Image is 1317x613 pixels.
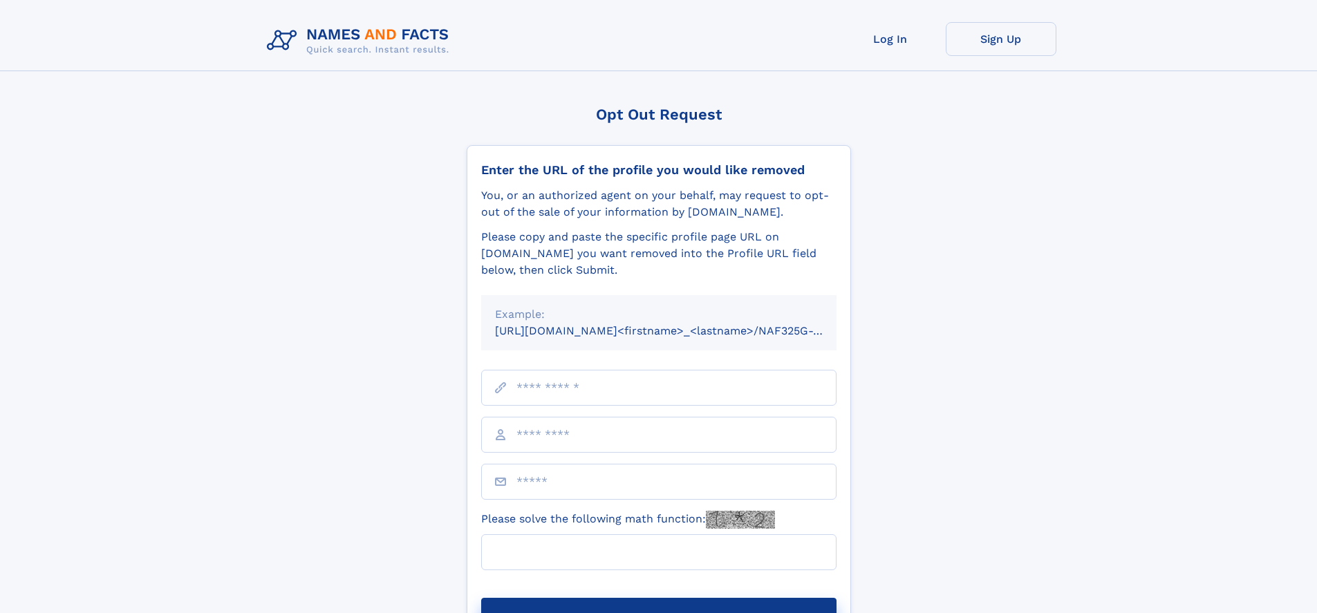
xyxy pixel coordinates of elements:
[495,306,823,323] div: Example:
[467,106,851,123] div: Opt Out Request
[835,22,946,56] a: Log In
[481,187,837,220] div: You, or an authorized agent on your behalf, may request to opt-out of the sale of your informatio...
[495,324,863,337] small: [URL][DOMAIN_NAME]<firstname>_<lastname>/NAF325G-xxxxxxxx
[481,229,837,279] div: Please copy and paste the specific profile page URL on [DOMAIN_NAME] you want removed into the Pr...
[481,162,837,178] div: Enter the URL of the profile you would like removed
[481,511,775,529] label: Please solve the following math function:
[261,22,460,59] img: Logo Names and Facts
[946,22,1056,56] a: Sign Up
